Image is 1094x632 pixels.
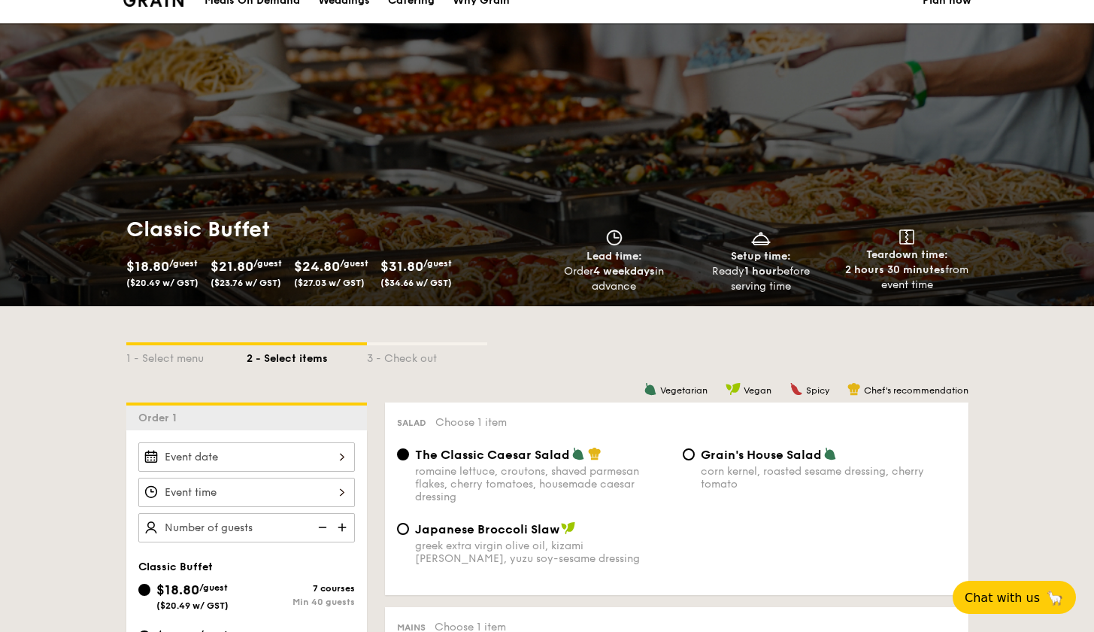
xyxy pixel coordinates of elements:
img: icon-reduce.1d2dbef1.svg [310,513,332,542]
span: $24.80 [294,258,340,275]
img: icon-vegan.f8ff3823.svg [726,382,741,396]
input: The Classic Caesar Saladromaine lettuce, croutons, shaved parmesan flakes, cherry tomatoes, house... [397,448,409,460]
input: Event time [138,478,355,507]
span: /guest [423,258,452,269]
span: Chat with us [965,591,1040,605]
span: $18.80 [156,582,199,598]
div: from event time [840,263,974,293]
span: Order 1 [138,412,183,424]
div: Ready before serving time [693,264,828,294]
span: Japanese Broccoli Slaw [415,522,559,536]
input: $18.80/guest($20.49 w/ GST)7 coursesMin 40 guests [138,584,150,596]
strong: 4 weekdays [593,265,655,278]
span: Grain's House Salad [701,448,822,462]
span: Choose 1 item [435,416,507,429]
span: /guest [199,582,228,593]
div: Order in advance [547,264,682,294]
span: /guest [340,258,368,269]
img: icon-vegetarian.fe4039eb.svg [571,447,585,460]
span: Vegan [744,385,771,396]
div: corn kernel, roasted sesame dressing, cherry tomato [701,465,956,491]
div: romaine lettuce, croutons, shaved parmesan flakes, cherry tomatoes, housemade caesar dressing [415,465,671,503]
img: icon-teardown.65201eee.svg [899,229,914,245]
span: ($20.49 w/ GST) [126,278,198,288]
span: Classic Buffet [138,561,213,573]
img: icon-chef-hat.a58ddaea.svg [847,382,861,396]
button: Chat with us🦙 [953,581,1076,614]
div: 1 - Select menu [126,345,247,366]
div: 3 - Check out [367,345,487,366]
strong: 1 hour [744,265,777,278]
img: icon-dish.430c3a2e.svg [750,229,772,246]
div: 7 courses [247,583,355,594]
input: Grain's House Saladcorn kernel, roasted sesame dressing, cherry tomato [683,448,695,460]
input: Japanese Broccoli Slawgreek extra virgin olive oil, kizami [PERSON_NAME], yuzu soy-sesame dressing [397,523,409,535]
span: Setup time: [731,250,791,263]
img: icon-vegan.f8ff3823.svg [561,521,576,535]
span: Chef's recommendation [864,385,968,396]
span: /guest [253,258,282,269]
strong: 2 hours 30 minutes [845,263,945,276]
span: 🦙 [1046,589,1064,606]
h1: Classic Buffet [126,216,541,243]
span: Teardown time: [866,248,948,261]
span: Vegetarian [660,385,708,396]
span: /guest [169,258,198,269]
div: greek extra virgin olive oil, kizami [PERSON_NAME], yuzu soy-sesame dressing [415,539,671,565]
div: 2 - Select items [247,345,367,366]
span: $21.80 [211,258,253,275]
img: icon-spicy.37a8142b.svg [789,382,803,396]
span: Spicy [806,385,829,396]
img: icon-vegetarian.fe4039eb.svg [644,382,657,396]
span: $18.80 [126,258,169,275]
span: $31.80 [380,258,423,275]
span: ($23.76 w/ GST) [211,278,281,288]
span: Salad [397,418,426,428]
img: icon-add.58712e84.svg [332,513,355,542]
img: icon-chef-hat.a58ddaea.svg [588,447,602,460]
span: The Classic Caesar Salad [415,448,570,462]
span: ($27.03 w/ GST) [294,278,365,288]
span: Lead time: [586,250,642,263]
img: icon-vegetarian.fe4039eb.svg [823,447,837,460]
input: Event date [138,442,355,472]
input: Number of guests [138,513,355,542]
div: Min 40 guests [247,597,355,607]
img: icon-clock.2db775ea.svg [603,229,626,246]
span: ($34.66 w/ GST) [380,278,452,288]
span: ($20.49 w/ GST) [156,600,229,611]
